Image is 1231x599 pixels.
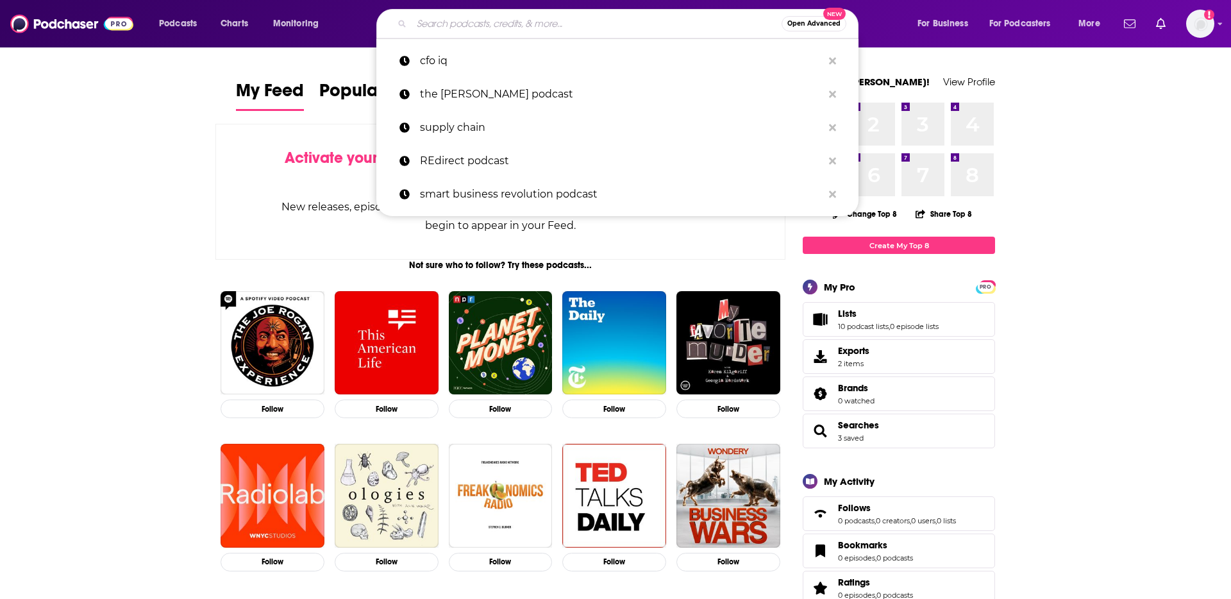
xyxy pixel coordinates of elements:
button: Follow [335,400,439,418]
button: Follow [676,553,780,571]
p: smart business revolution podcast [420,178,823,211]
a: 0 creators [876,516,910,525]
span: Charts [221,15,248,33]
span: 2 items [838,359,869,368]
button: Follow [562,553,666,571]
span: , [889,322,890,331]
span: Follows [803,496,995,531]
button: Follow [335,553,439,571]
button: Follow [221,553,324,571]
div: New releases, episode reviews, guest credits, and personalized recommendations will begin to appe... [280,198,721,235]
span: Bookmarks [803,534,995,568]
button: open menu [1069,13,1116,34]
button: Share Top 8 [915,201,973,226]
span: Lists [803,302,995,337]
span: Activate your Feed [285,148,416,167]
a: PRO [978,282,993,291]
span: PRO [978,282,993,292]
span: For Podcasters [989,15,1051,33]
div: My Pro [824,281,855,293]
span: Logged in as JamesRod2024 [1186,10,1214,38]
a: Brands [807,385,833,403]
img: TED Talks Daily [562,444,666,548]
img: Ologies with Alie Ward [335,444,439,548]
a: Lists [838,308,939,319]
a: Lists [807,310,833,328]
span: Monitoring [273,15,319,33]
a: Radiolab [221,444,324,548]
svg: Add a profile image [1204,10,1214,20]
a: Ratings [838,577,913,588]
a: View Profile [943,76,995,88]
img: The Joe Rogan Experience [221,291,324,395]
span: Popular Feed [319,80,428,109]
a: Exports [803,339,995,374]
a: My Feed [236,80,304,111]
a: REdirect podcast [376,144,858,178]
a: The Daily [562,291,666,395]
a: the [PERSON_NAME] podcast [376,78,858,111]
span: Ratings [838,577,870,588]
a: 0 podcasts [838,516,875,525]
img: My Favorite Murder with Karen Kilgariff and Georgia Hardstark [676,291,780,395]
a: Business Wars [676,444,780,548]
div: Search podcasts, credits, & more... [389,9,871,38]
span: , [910,516,911,525]
div: My Activity [824,475,875,487]
a: 0 lists [937,516,956,525]
a: Bookmarks [838,539,913,551]
span: New [823,8,846,20]
a: 0 episodes [838,553,875,562]
img: Freakonomics Radio [449,444,553,548]
p: the matthews podcast [420,78,823,111]
button: open menu [981,13,1069,34]
a: Ratings [807,579,833,597]
span: Lists [838,308,857,319]
p: REdirect podcast [420,144,823,178]
button: Change Top 8 [825,206,905,222]
a: 0 podcasts [876,553,913,562]
button: Follow [676,400,780,418]
span: Follows [838,502,871,514]
span: Bookmarks [838,539,887,551]
span: More [1078,15,1100,33]
div: by following Podcasts, Creators, Lists, and other Users! [280,149,721,186]
button: open menu [150,13,214,34]
span: Exports [807,348,833,366]
button: Follow [562,400,666,418]
a: Follows [807,505,833,523]
a: Bookmarks [807,542,833,560]
p: supply chain [420,111,823,144]
span: Brands [838,382,868,394]
a: cfo iq [376,44,858,78]
button: Show profile menu [1186,10,1214,38]
div: Not sure who to follow? Try these podcasts... [215,260,785,271]
a: Welcome [PERSON_NAME]! [803,76,930,88]
a: Charts [212,13,256,34]
img: This American Life [335,291,439,395]
button: Follow [449,400,553,418]
img: User Profile [1186,10,1214,38]
span: My Feed [236,80,304,109]
a: Brands [838,382,875,394]
a: 0 watched [838,396,875,405]
span: , [875,516,876,525]
a: supply chain [376,111,858,144]
span: Exports [838,345,869,357]
input: Search podcasts, credits, & more... [412,13,782,34]
button: Follow [221,400,324,418]
a: Create My Top 8 [803,237,995,254]
img: Planet Money [449,291,553,395]
span: Brands [803,376,995,411]
button: open menu [909,13,984,34]
a: Searches [838,419,879,431]
img: Podchaser - Follow, Share and Rate Podcasts [10,12,133,36]
span: Open Advanced [787,21,841,27]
